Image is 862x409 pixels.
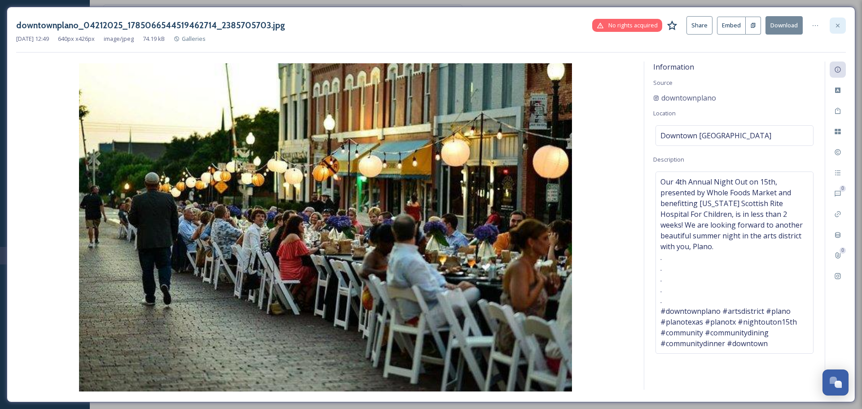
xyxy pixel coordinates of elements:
span: 74.19 kB [143,35,165,43]
button: Embed [717,17,746,35]
h3: downtownplano_04212025_1785066544519462714_2385705703.jpg [16,19,285,32]
span: image/jpeg [104,35,134,43]
span: Downtown [GEOGRAPHIC_DATA] [660,130,771,141]
button: Open Chat [822,369,849,396]
span: [DATE] 12:49 [16,35,49,43]
button: Share [686,16,712,35]
span: Source [653,79,673,87]
div: 0 [840,247,846,254]
span: No rights acquired [608,21,658,30]
span: downtownplano [661,92,716,103]
span: Our 4th Annual Night Out on 15th, presented by Whole Foods Market and benefitting [US_STATE] Scot... [660,176,809,349]
button: Download [765,16,803,35]
span: Information [653,62,694,72]
div: 0 [840,185,846,192]
img: 943bf92e-5901-0a11-08d2-e93d8fe00f2d.jpg [16,63,635,391]
span: Location [653,109,676,117]
a: downtownplano [653,92,716,103]
span: Galleries [182,35,206,43]
span: Description [653,155,684,163]
span: 640 px x 426 px [58,35,95,43]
